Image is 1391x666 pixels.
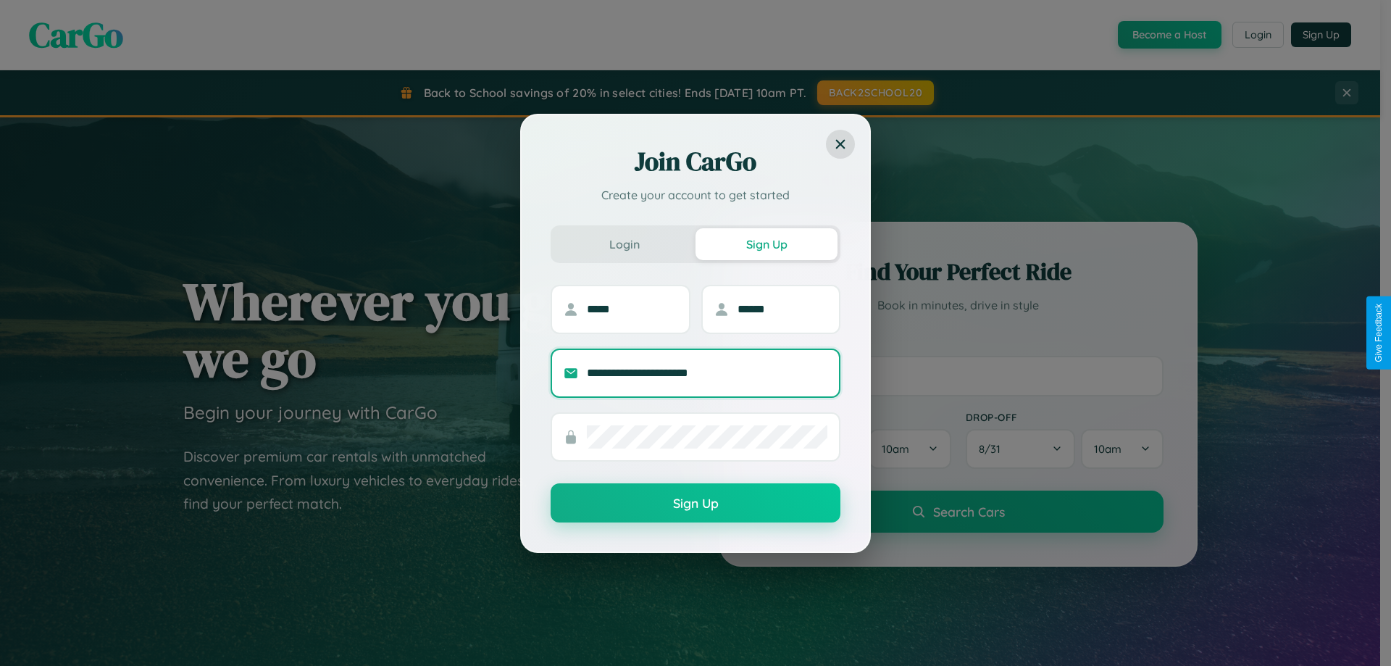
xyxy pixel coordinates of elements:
h2: Join CarGo [551,144,840,179]
button: Login [554,228,695,260]
button: Sign Up [551,483,840,523]
p: Create your account to get started [551,186,840,204]
button: Sign Up [695,228,837,260]
div: Give Feedback [1374,304,1384,362]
